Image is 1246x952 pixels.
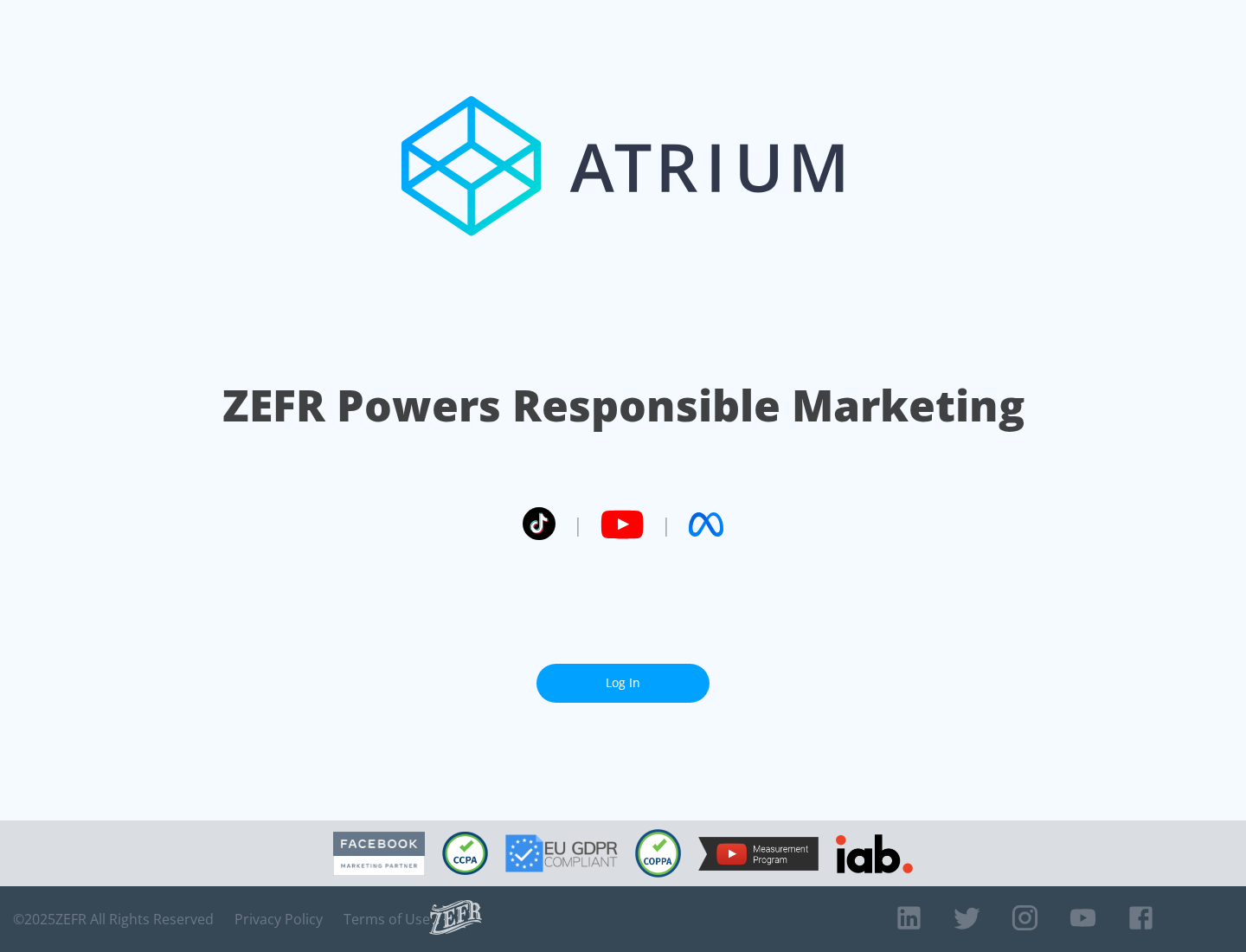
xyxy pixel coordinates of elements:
img: IAB [836,834,913,873]
a: Terms of Use [344,910,430,928]
a: Log In [536,664,710,703]
span: © 2025 ZEFR All Rights Reserved [13,910,214,928]
img: Facebook Marketing Partner [333,832,425,876]
a: Privacy Policy [234,910,323,928]
span: | [661,511,671,537]
img: GDPR Compliant [505,834,618,872]
img: CCPA Compliant [442,832,488,875]
img: COPPA Compliant [635,829,681,878]
span: | [573,511,583,537]
h1: ZEFR Powers Responsible Marketing [222,376,1024,435]
img: YouTube Measurement Program [698,837,819,871]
